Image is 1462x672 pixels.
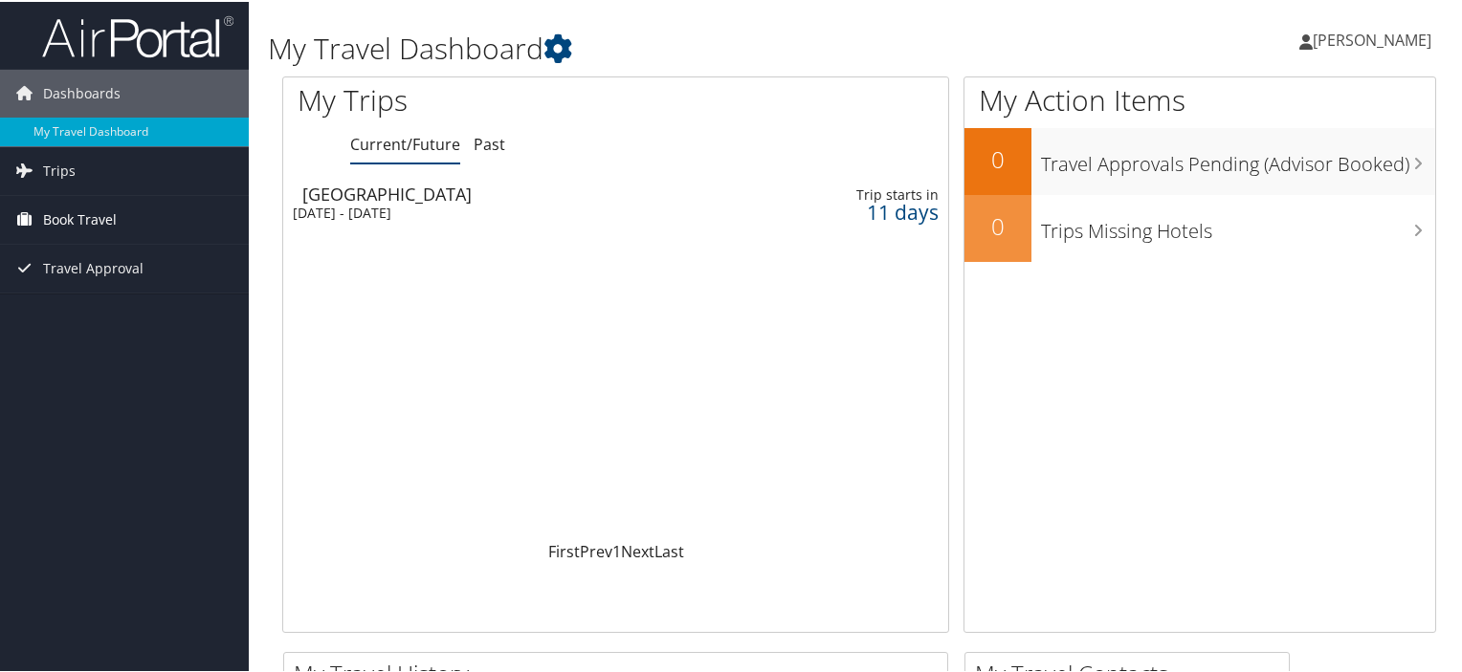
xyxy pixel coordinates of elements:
h3: Trips Missing Hotels [1041,206,1435,243]
a: Current/Future [350,132,460,153]
span: Travel Approval [43,243,144,291]
span: Dashboards [43,68,121,116]
a: Prev [580,539,612,560]
a: [PERSON_NAME] [1299,10,1451,67]
div: Trip starts in [801,184,940,202]
h1: My Travel Dashboard [268,27,1056,67]
a: Last [654,539,684,560]
span: Trips [43,145,76,193]
span: Book Travel [43,194,117,242]
a: 0Travel Approvals Pending (Advisor Booked) [964,126,1435,193]
span: [PERSON_NAME] [1313,28,1431,49]
h2: 0 [964,141,1031,174]
a: 1 [612,539,621,560]
div: 11 days [801,202,940,219]
h1: My Action Items [964,78,1435,119]
a: First [548,539,580,560]
a: Past [474,132,505,153]
h2: 0 [964,208,1031,241]
div: [DATE] - [DATE] [293,203,725,220]
img: airportal-logo.png [42,12,233,57]
h1: My Trips [298,78,657,119]
a: Next [621,539,654,560]
h3: Travel Approvals Pending (Advisor Booked) [1041,140,1435,176]
div: [GEOGRAPHIC_DATA] [302,184,735,201]
a: 0Trips Missing Hotels [964,193,1435,260]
